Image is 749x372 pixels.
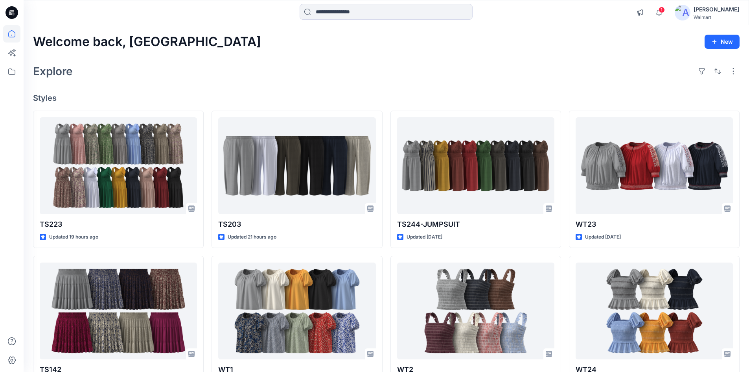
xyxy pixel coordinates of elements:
p: TS244-JUMPSUIT [397,219,554,230]
h4: Styles [33,93,740,103]
a: WT1 [218,263,375,360]
div: [PERSON_NAME] [694,5,739,14]
h2: Welcome back, [GEOGRAPHIC_DATA] [33,35,261,49]
p: WT23 [576,219,733,230]
a: TS203 [218,117,375,215]
div: Walmart [694,14,739,20]
a: TS142 [40,263,197,360]
span: 1 [659,7,665,13]
button: New [705,35,740,49]
h2: Explore [33,65,73,78]
p: Updated [DATE] [585,233,621,241]
img: avatar [675,5,690,20]
a: WT24 [576,263,733,360]
a: WT23 [576,117,733,215]
p: Updated 19 hours ago [49,233,98,241]
p: Updated [DATE] [407,233,442,241]
a: TS223 [40,117,197,215]
p: Updated 21 hours ago [228,233,276,241]
p: TS223 [40,219,197,230]
a: WT2 [397,263,554,360]
p: TS203 [218,219,375,230]
a: TS244-JUMPSUIT [397,117,554,215]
